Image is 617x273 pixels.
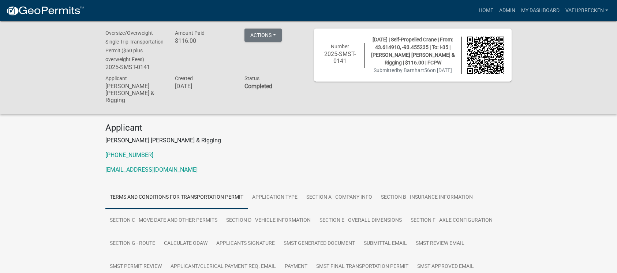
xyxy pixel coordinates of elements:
a: Section C - Move Date and Other Permits [105,209,222,232]
a: [EMAIL_ADDRESS][DOMAIN_NAME] [105,166,198,173]
span: Status [244,75,259,81]
a: Submittal Email [359,232,411,255]
a: Section B - Insurance Information [377,186,477,209]
span: Amount Paid [175,30,205,36]
a: Section E - Overall Dimensions [315,209,406,232]
button: Actions [244,29,282,42]
h6: 2025-SMST-0141 [105,64,164,71]
a: Section F - Axle Configuration [406,209,497,232]
span: Number [331,44,349,49]
a: Applicants Signature [212,232,279,255]
h6: $116.00 [175,37,233,44]
h4: Applicant [105,123,512,133]
span: Created [175,75,193,81]
a: Calculate ODAW [160,232,212,255]
a: Application Type [248,186,302,209]
a: Section D - Vehicle Information [222,209,315,232]
span: Oversize/Overweight Single Trip Transportation Permit ($50 plus overweight Fees) [105,30,164,62]
span: Applicant [105,75,127,81]
span: [DATE] | Self-Propelled Crane | From: 43.614910, -93.455235 | To: I-35 | [PERSON_NAME] [PERSON_NA... [371,37,455,66]
img: QR code [467,37,505,74]
a: [PHONE_NUMBER] [105,152,153,158]
h6: [PERSON_NAME] [PERSON_NAME] & Rigging [105,83,164,104]
a: Terms and Conditions for Transportation Permit [105,186,248,209]
a: SMST Generated Document [279,232,359,255]
span: Submitted on [DATE] [374,67,452,73]
h6: [DATE] [175,83,233,90]
a: vaeh2Brecken [562,4,611,18]
span: by Barnhart56 [397,67,430,73]
h6: 2025-SMST-0141 [321,51,359,64]
a: SMST Review Email [411,232,469,255]
a: Section G - Route [105,232,160,255]
a: My Dashboard [518,4,562,18]
strong: Completed [244,83,272,90]
a: Section A - Company Info [302,186,377,209]
a: Admin [496,4,518,18]
p: [PERSON_NAME] [PERSON_NAME] & Rigging [105,136,512,145]
a: Home [476,4,496,18]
